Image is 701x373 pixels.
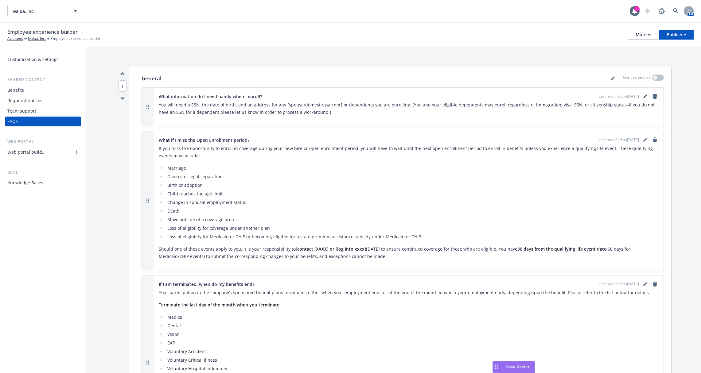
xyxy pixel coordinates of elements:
[5,106,81,116] a: Team support
[5,169,81,175] div: Benji
[166,365,659,372] li: Voluntary Hospital Indemnity
[667,30,686,39] div: Publish
[51,36,100,41] span: Employee experience builder
[13,8,66,14] span: Ivalua, Inc.
[651,280,659,288] a: remove
[517,246,606,252] strong: 30 days from the qualifying life event date
[651,136,659,144] a: remove
[166,190,659,198] li: Child reaches the age limit
[159,245,659,260] p: Should one of these events apply to you, it is your responsibility to [DATE] to ensure continued ...
[166,207,659,215] li: Death
[159,101,659,116] p: You will need a SSN, the date of birth, and an address for any [spouse/domestic partner] or depen...
[7,178,43,188] div: Knowledge Bases
[166,216,659,223] li: Move outside of a coverage area
[159,302,281,308] strong: Terminate the last day of the month when you terminate:
[5,139,81,145] div: Web portal
[296,246,366,252] strong: [contact [XXXX] or [log into xxxx]
[493,361,500,373] div: Drag to move
[7,117,18,126] div: FAQs
[7,5,84,17] button: Ivalua, Inc.
[641,93,649,100] a: editPencil
[5,117,81,126] a: FAQs
[159,289,659,296] p: Your participation in the company’s sponsored benefit plans terminates either when your employmen...
[599,94,639,99] span: Last modified on [DATE]
[142,75,162,83] p: General
[628,30,658,40] button: More
[166,322,659,329] li: Dental
[7,147,45,157] div: Web portal builder
[651,93,659,100] a: remove
[7,55,59,64] div: Customization & settings
[7,85,24,95] div: Benefits
[5,77,81,83] div: Shared content
[656,5,668,17] a: Report a Bug
[166,199,659,206] li: Change in spousal employment status
[166,164,659,172] li: Marriage
[609,75,617,82] a: editPencil
[493,361,535,373] button: Nova Assist
[159,137,249,143] span: What if I miss the Open Enrollment period?
[621,75,650,83] p: Hide this section
[505,364,530,369] span: Nova Assist
[634,6,640,12] div: 1
[641,5,654,17] a: Start snowing
[5,85,81,95] a: Benefits
[166,356,659,364] li: Voluntary Critical Illness
[166,233,659,240] li: Loss of eligibility for Medicaid or CHIP or becoming eligible for a state premium assistance subs...
[670,5,682,17] a: Search
[7,28,78,36] span: Employee experience builder
[119,83,127,89] button: 1
[5,147,81,157] a: Web portal builder
[7,36,23,41] a: Accounts
[159,145,659,160] p: If you miss the opportunity to enroll in coverage during your new hire or open enrollment period,...
[641,280,649,288] a: editPencil
[5,96,81,106] a: Required notices
[159,281,254,287] span: If I am terminated, when do my benefits end?
[166,225,659,232] li: Loss of eligibility for coverage under another plan
[119,80,127,92] span: 1
[28,36,46,41] a: Ivalua, Inc.
[166,173,659,180] li: Divorce or legal separation
[5,55,81,64] a: Customization & settings
[166,348,659,355] li: Voluntary Accident
[166,339,659,347] li: EAP
[641,136,649,144] a: editPencil
[599,137,639,143] span: Last modified on [DATE]
[7,106,36,116] div: Team support
[159,93,262,100] span: What information do I need handy when I enroll?
[7,96,42,106] div: Required notices
[166,182,659,189] li: Birth or adoption
[636,30,651,39] div: More
[5,178,81,188] a: Knowledge Bases
[166,313,659,321] li: Medical
[599,281,639,287] span: Last modified on [DATE]
[166,331,659,338] li: Vision
[659,30,694,40] button: Publish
